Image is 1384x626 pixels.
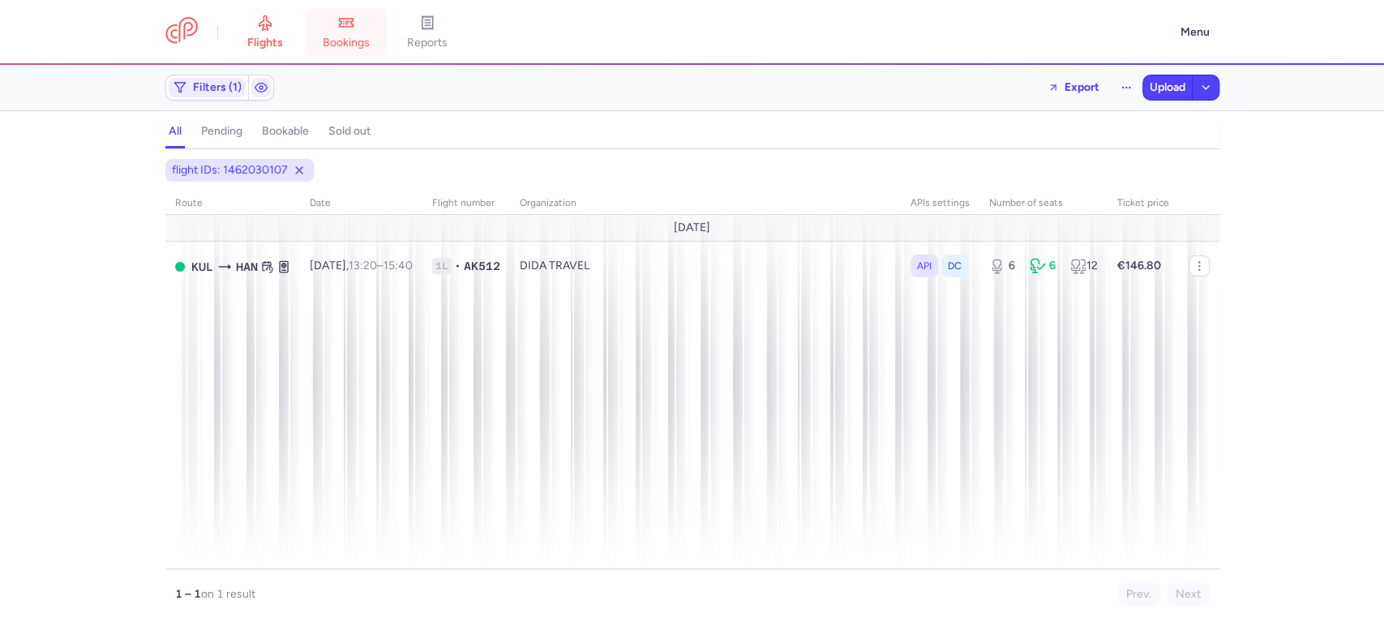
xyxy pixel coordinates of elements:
[1143,75,1192,100] button: Upload
[1150,81,1185,94] span: Upload
[464,258,500,274] span: AK512
[917,258,932,274] span: API
[1070,258,1098,274] div: 12
[948,258,962,274] span: DC
[901,191,979,216] th: APIs settings
[422,191,510,216] th: Flight number
[407,36,448,50] span: reports
[387,15,468,50] a: reports
[306,15,387,50] a: bookings
[1065,81,1099,93] span: Export
[1030,258,1057,274] div: 6
[1117,582,1160,607] button: Prev.
[172,162,288,178] span: flight IDs: 1462030107
[175,262,185,272] span: OPEN
[310,259,413,272] span: [DATE],
[328,124,371,139] h4: sold out
[193,81,242,94] span: Filters (1)
[1171,17,1219,48] button: Menu
[349,259,377,272] time: 13:20
[175,587,201,601] strong: 1 – 1
[1117,259,1161,272] strong: €146.80
[1037,75,1110,101] button: Export
[510,191,901,216] th: organization
[455,258,461,274] span: •
[262,124,309,139] h4: bookable
[510,242,901,291] td: DIDA TRAVEL
[201,587,255,601] span: on 1 result
[191,258,213,276] span: KUL
[300,191,422,216] th: date
[201,124,242,139] h4: pending
[236,258,258,276] span: HAN
[323,36,370,50] span: bookings
[989,258,1017,274] div: 6
[1167,582,1210,607] button: Next
[383,259,413,272] time: 15:40
[166,75,248,100] button: Filters (1)
[432,258,452,274] span: 1L
[674,221,710,234] span: [DATE]
[165,191,300,216] th: route
[349,259,413,272] span: –
[247,36,283,50] span: flights
[169,124,182,139] h4: all
[225,15,306,50] a: flights
[979,191,1108,216] th: number of seats
[1108,191,1179,216] th: Ticket price
[165,17,198,47] a: CitizenPlane red outlined logo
